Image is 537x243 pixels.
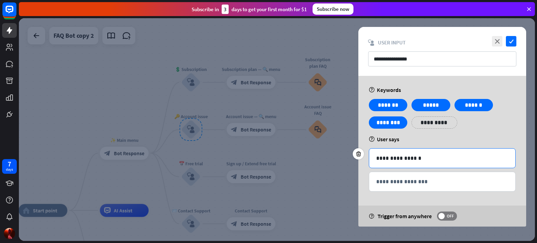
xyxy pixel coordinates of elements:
[378,39,406,46] span: User Input
[369,136,516,143] div: User says
[369,86,516,93] div: Keywords
[368,40,374,46] i: block_user_input
[492,36,502,47] i: close
[6,167,13,172] div: days
[378,213,432,220] span: Trigger from anywhere
[369,214,374,219] i: help
[6,3,27,24] button: Open LiveChat chat widget
[313,3,353,15] div: Subscribe now
[369,136,375,142] i: help
[222,5,229,14] div: 3
[445,213,456,219] span: OFF
[369,87,375,93] i: help
[8,161,11,167] div: 7
[192,5,307,14] div: Subscribe in days to get your first month for $1
[2,159,17,174] a: 7 days
[506,36,516,47] i: check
